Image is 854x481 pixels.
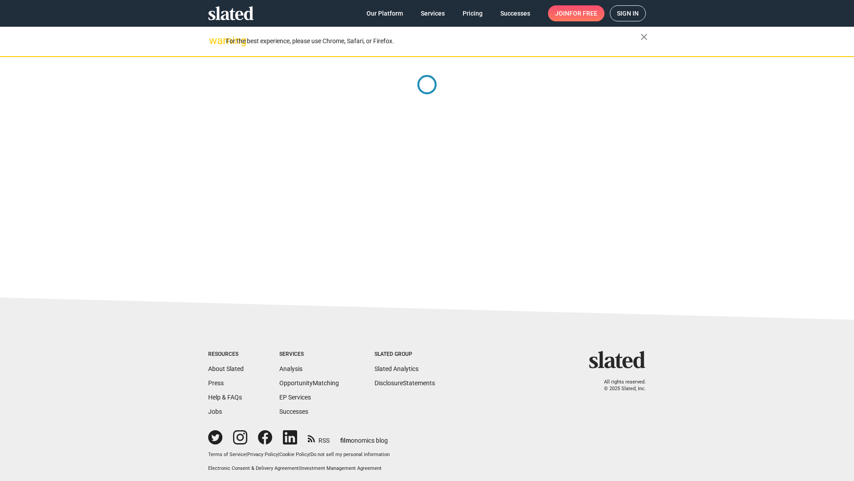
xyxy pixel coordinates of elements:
[617,6,639,21] span: Sign in
[463,5,483,21] span: Pricing
[414,5,452,21] a: Services
[359,5,410,21] a: Our Platform
[455,5,490,21] a: Pricing
[367,5,403,21] span: Our Platform
[279,365,302,372] a: Analysis
[208,351,244,358] div: Resources
[208,394,242,401] a: Help & FAQs
[279,394,311,401] a: EP Services
[208,465,299,471] a: Electronic Consent & Delivery Agreement
[309,452,310,457] span: |
[209,35,220,46] mat-icon: warning
[500,5,530,21] span: Successes
[300,465,382,471] a: Investment Management Agreement
[375,365,419,372] a: Slated Analytics
[308,431,330,445] a: RSS
[555,5,597,21] span: Join
[639,32,649,42] mat-icon: close
[340,429,388,445] a: filmonomics blog
[208,452,246,457] a: Terms of Service
[340,437,351,444] span: film
[569,5,597,21] span: for free
[375,351,435,358] div: Slated Group
[208,408,222,415] a: Jobs
[610,5,646,21] a: Sign in
[595,379,646,392] p: All rights reserved. © 2025 Slated, Inc.
[279,351,339,358] div: Services
[226,35,640,47] div: For the best experience, please use Chrome, Safari, or Firefox.
[548,5,604,21] a: Joinfor free
[279,452,309,457] a: Cookie Policy
[421,5,445,21] span: Services
[493,5,537,21] a: Successes
[375,379,435,387] a: DisclosureStatements
[246,452,247,457] span: |
[299,465,300,471] span: |
[208,365,244,372] a: About Slated
[247,452,278,457] a: Privacy Policy
[279,379,339,387] a: OpportunityMatching
[208,379,224,387] a: Press
[278,452,279,457] span: |
[279,408,308,415] a: Successes
[310,452,390,458] button: Do not sell my personal information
